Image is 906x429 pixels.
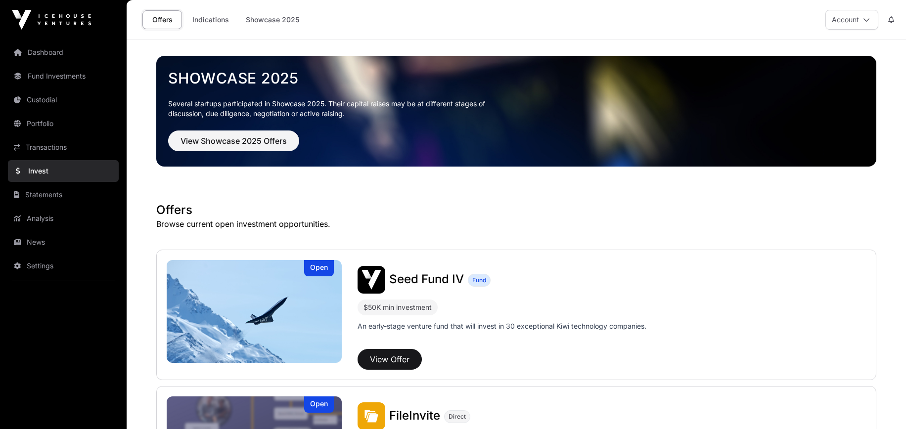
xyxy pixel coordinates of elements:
a: Offers [142,10,182,29]
a: Transactions [8,136,119,158]
p: An early-stage venture fund that will invest in 30 exceptional Kiwi technology companies. [358,321,646,331]
img: Showcase 2025 [156,56,876,167]
img: Seed Fund IV [167,260,342,363]
div: $50K min investment [363,301,432,313]
span: Direct [449,413,466,421]
a: Seed Fund IVOpen [167,260,342,363]
iframe: Chat Widget [857,382,906,429]
a: Showcase 2025 [168,69,864,87]
a: News [8,231,119,253]
button: View Showcase 2025 Offers [168,130,299,151]
h1: Offers [156,202,876,218]
span: Fund [472,276,486,284]
img: Icehouse Ventures Logo [12,10,91,30]
a: Invest [8,160,119,182]
a: Showcase 2025 [239,10,306,29]
span: Seed Fund IV [389,272,464,286]
a: Settings [8,255,119,277]
p: Several startups participated in Showcase 2025. Their capital raises may be at different stages o... [168,99,500,119]
a: Indications [186,10,235,29]
span: View Showcase 2025 Offers [181,135,287,147]
div: $50K min investment [358,300,438,315]
button: View Offer [358,349,422,370]
a: Custodial [8,89,119,111]
a: Analysis [8,208,119,229]
a: View Showcase 2025 Offers [168,140,299,150]
a: Fund Investments [8,65,119,87]
div: Open [304,260,334,276]
img: Seed Fund IV [358,266,385,294]
a: Portfolio [8,113,119,134]
button: Account [825,10,878,30]
p: Browse current open investment opportunities. [156,218,876,230]
div: Open [304,396,334,413]
a: Seed Fund IV [389,273,464,286]
span: FileInvite [389,408,440,423]
a: Statements [8,184,119,206]
a: FileInvite [389,410,440,423]
a: Dashboard [8,42,119,63]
